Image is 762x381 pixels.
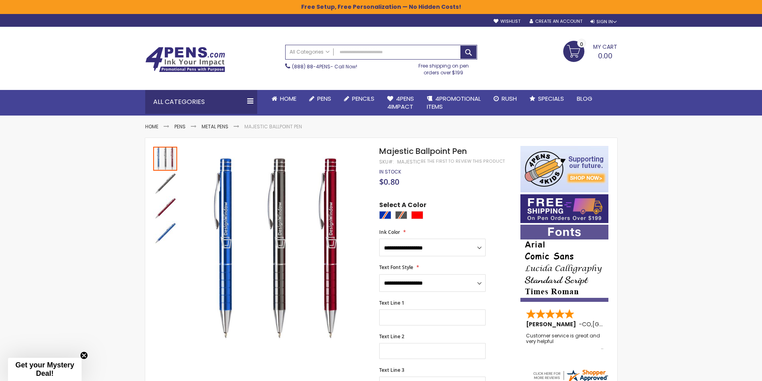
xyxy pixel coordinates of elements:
div: Majestic Ballpoint Pen [153,220,177,245]
span: Text Line 1 [379,299,404,306]
div: Majestic [397,159,421,165]
a: Home [145,123,158,130]
span: - , [579,320,651,328]
li: Majestic Ballpoint Pen [244,124,302,130]
div: Majestic Ballpoint Pen [153,195,178,220]
span: In stock [379,168,401,175]
span: Ink Color [379,229,400,235]
div: All Categories [145,90,257,114]
span: 0.00 [598,51,612,61]
a: 4Pens4impact [381,90,420,116]
strong: SKU [379,158,394,165]
span: All Categories [290,49,330,55]
span: Pens [317,94,331,103]
div: Free shipping on pen orders over $199 [410,60,477,76]
span: 4PROMOTIONAL ITEMS [427,94,481,111]
span: Pencils [352,94,374,103]
span: Majestic Ballpoint Pen [379,146,467,157]
span: CO [582,320,591,328]
a: (888) 88-4PENS [292,63,330,70]
span: Specials [538,94,564,103]
img: Free shipping on orders over $199 [520,194,608,223]
a: Create an Account [530,18,582,24]
iframe: Google Customer Reviews [696,359,762,381]
div: Availability [379,169,401,175]
div: Red [411,211,423,219]
a: Be the first to review this product [421,158,505,164]
span: Blog [577,94,592,103]
div: Majestic Ballpoint Pen [153,146,178,171]
a: Specials [523,90,570,108]
span: $0.80 [379,176,399,187]
img: Majestic Ballpoint Pen [153,221,177,245]
a: Wishlist [494,18,520,24]
span: 0 [580,40,583,48]
a: Home [265,90,303,108]
img: 4Pens Custom Pens and Promotional Products [145,47,225,72]
img: Majestic Ballpoint Pen [153,172,177,195]
button: Close teaser [80,351,88,359]
img: 4pens 4 kids [520,146,608,192]
a: Pencils [338,90,381,108]
span: [PERSON_NAME] [526,320,579,328]
img: Majestic Ballpoint Pen [186,158,369,340]
img: Majestic Ballpoint Pen [153,196,177,220]
a: Pens [174,123,186,130]
a: Metal Pens [202,123,228,130]
div: Get your Mystery Deal!Close teaser [8,358,82,381]
div: Customer service is great and very helpful [526,333,604,350]
div: Majestic Ballpoint Pen [153,171,178,195]
div: Sign In [590,19,617,25]
span: Text Line 3 [379,367,404,373]
span: Text Font Style [379,264,413,271]
a: 4PROMOTIONALITEMS [420,90,487,116]
span: Home [280,94,296,103]
span: Text Line 2 [379,333,404,340]
span: [GEOGRAPHIC_DATA] [592,320,651,328]
img: font-personalization-examples [520,225,608,302]
span: Get your Mystery Deal! [15,361,74,377]
span: Select A Color [379,201,426,211]
span: - Call Now! [292,63,357,70]
a: Blog [570,90,599,108]
a: Pens [303,90,338,108]
span: Rush [502,94,517,103]
span: 4Pens 4impact [387,94,414,111]
a: Rush [487,90,523,108]
a: 0.00 0 [563,41,617,61]
a: All Categories [286,45,334,58]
